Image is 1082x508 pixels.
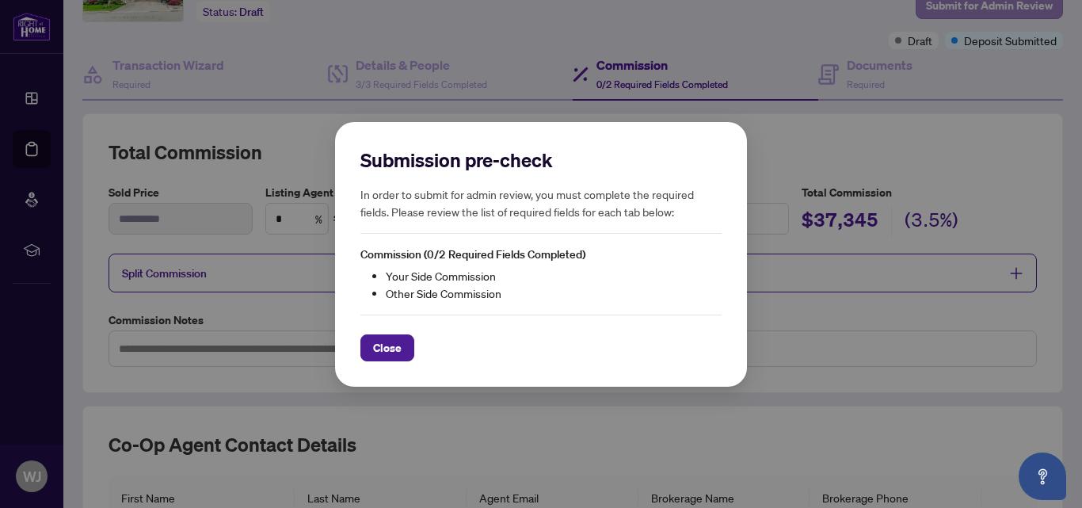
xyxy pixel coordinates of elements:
[1019,453,1066,500] button: Open asap
[360,247,585,262] span: Commission (0/2 Required Fields Completed)
[386,266,722,284] li: Your Side Commission
[360,185,722,220] h5: In order to submit for admin review, you must complete the required fields. Please review the lis...
[373,334,402,360] span: Close
[360,334,414,361] button: Close
[386,284,722,301] li: Other Side Commission
[360,147,722,173] h2: Submission pre-check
